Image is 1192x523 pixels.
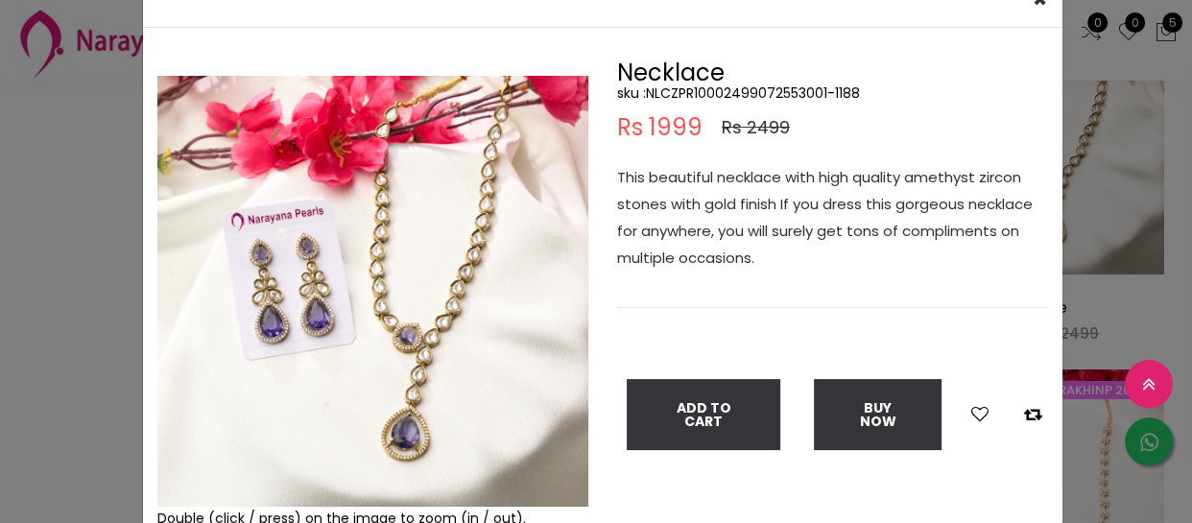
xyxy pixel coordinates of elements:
[617,61,1048,84] h2: Necklace
[722,116,790,139] span: Rs 2499
[814,379,942,450] button: Buy Now
[1018,402,1048,427] button: Add to compare
[617,84,1048,102] h5: sku : NLCZPR10002499072553001-1188
[157,76,588,507] img: Example
[966,402,994,427] button: Add to wishlist
[617,164,1048,272] p: This beautiful necklace with high quality amethyst zircon stones with gold finish If you dress th...
[617,116,703,139] span: Rs 1999
[627,379,780,450] button: Add To Cart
